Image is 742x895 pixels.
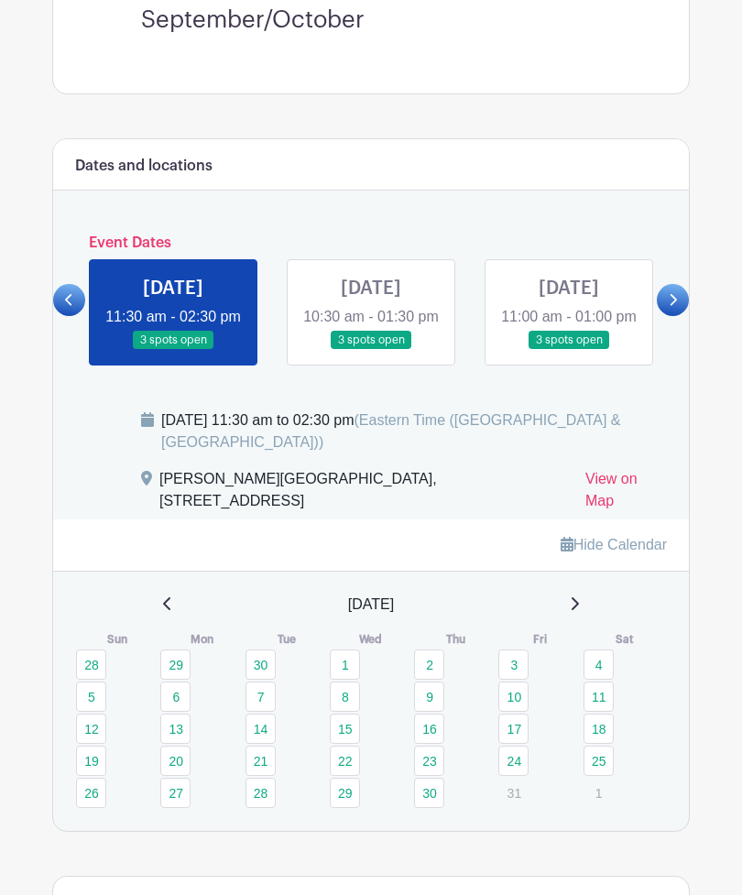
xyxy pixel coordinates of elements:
th: Tue [245,631,329,649]
a: 5 [76,682,106,713]
th: Thu [413,631,497,649]
a: 15 [330,715,360,745]
a: 17 [498,715,529,745]
span: [DATE] [348,595,394,617]
th: Wed [329,631,413,649]
a: 20 [160,747,191,777]
a: 7 [246,682,276,713]
h6: Event Dates [85,235,657,253]
a: 14 [246,715,276,745]
span: (Eastern Time ([GEOGRAPHIC_DATA] & [GEOGRAPHIC_DATA])) [161,413,621,451]
div: [DATE] 11:30 am to 02:30 pm [161,410,667,454]
a: 29 [330,779,360,809]
th: Sun [75,631,159,649]
a: 29 [160,650,191,681]
a: 4 [584,650,614,681]
a: 19 [76,747,106,777]
a: 18 [584,715,614,745]
a: 3 [498,650,529,681]
a: 23 [414,747,444,777]
a: 16 [414,715,444,745]
a: 11 [584,682,614,713]
a: 8 [330,682,360,713]
p: 31 [498,780,529,808]
a: 6 [160,682,191,713]
a: 24 [498,747,529,777]
a: 2 [414,650,444,681]
a: Hide Calendar [561,538,667,553]
th: Sat [583,631,667,649]
p: 1 [584,780,614,808]
a: 30 [414,779,444,809]
a: 9 [414,682,444,713]
th: Mon [159,631,244,649]
th: Fri [497,631,582,649]
a: 21 [246,747,276,777]
a: 13 [160,715,191,745]
h6: Dates and locations [75,158,213,176]
a: View on Map [585,469,667,520]
div: [PERSON_NAME][GEOGRAPHIC_DATA], [STREET_ADDRESS] [159,469,571,520]
a: 28 [246,779,276,809]
a: 28 [76,650,106,681]
a: 25 [584,747,614,777]
a: 26 [76,779,106,809]
a: 10 [498,682,529,713]
a: 12 [76,715,106,745]
a: 30 [246,650,276,681]
a: 27 [160,779,191,809]
h3: September/October [141,7,601,36]
a: 1 [330,650,360,681]
a: 22 [330,747,360,777]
